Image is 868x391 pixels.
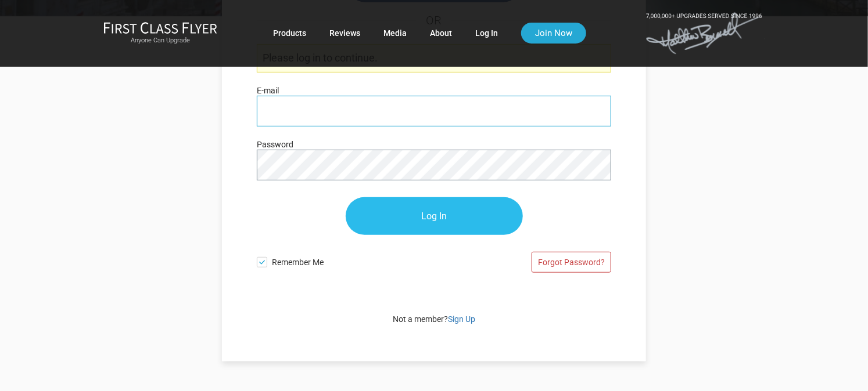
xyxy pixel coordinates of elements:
img: First Class Flyer [103,21,217,34]
a: About [430,23,452,44]
a: Join Now [521,23,586,44]
a: Products [273,23,306,44]
label: E-mail [257,84,279,97]
small: Anyone Can Upgrade [103,37,217,45]
a: Forgot Password? [532,252,611,273]
a: First Class FlyerAnyone Can Upgrade [103,21,217,45]
input: Log In [346,197,523,235]
a: Sign Up [448,314,475,324]
a: Reviews [329,23,360,44]
span: Remember Me [272,251,434,269]
a: Media [383,23,407,44]
a: Log In [475,23,498,44]
span: Not a member? [393,314,475,324]
label: Password [257,138,293,151]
